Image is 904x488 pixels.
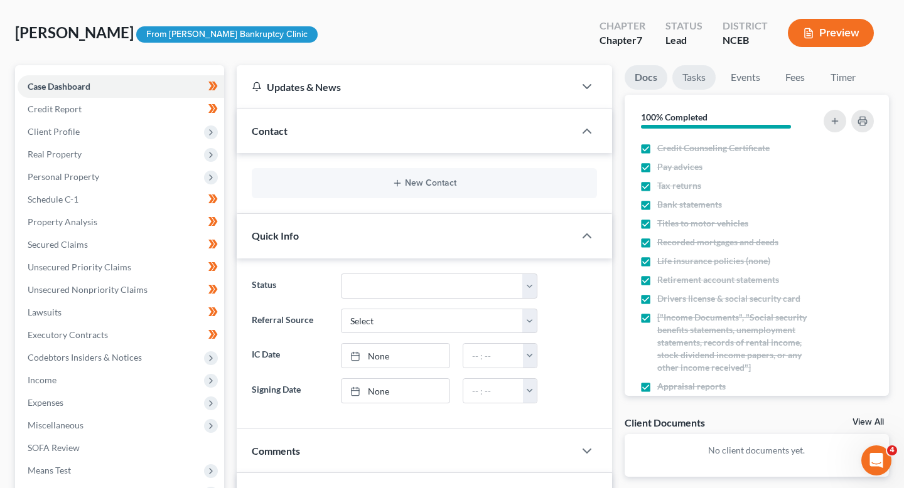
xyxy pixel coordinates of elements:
label: Signing Date [245,378,335,403]
span: Messages [104,404,148,413]
span: Titles to motor vehicles [657,217,748,230]
div: Lead [665,33,702,48]
span: Recorded mortgages and deeds [657,236,778,248]
span: Bank statements [657,198,722,211]
span: Life insurance policies (none) [657,255,770,267]
a: Case Dashboard [18,75,224,98]
label: Referral Source [245,309,335,334]
span: Tax returns [657,179,701,192]
img: Profile image for Lindsey [123,20,148,45]
img: logo [25,28,98,40]
strong: 100% Completed [641,112,708,122]
a: Unsecured Nonpriority Claims [18,278,224,301]
div: Send us a message [26,158,210,171]
a: Docs [625,65,667,90]
span: Personal Property [28,171,99,182]
a: Timer [821,65,866,90]
div: From [PERSON_NAME] Bankruptcy Clinic [136,26,318,43]
span: Codebtors Insiders & Notices [28,352,142,363]
span: Retirement account statements [657,273,779,286]
button: Search for help [18,207,233,232]
span: Credit Counseling Certificate [657,142,770,154]
a: Tasks [672,65,716,90]
span: Means Test [28,465,71,475]
span: Search for help [26,213,102,226]
span: Income [28,374,56,385]
p: How can we help? [25,110,226,132]
input: -- : -- [463,379,523,403]
iframe: To enrich screen reader interactions, please activate Accessibility in Grammarly extension settings [861,445,891,475]
div: Form Preview Helper [18,237,233,260]
span: Property Analysis [28,216,97,227]
div: We typically reply in a few hours [26,171,210,184]
span: 7 [637,34,642,46]
div: Statement of Financial Affairs - Gross Yearly Income (Other) [26,289,210,315]
span: Unsecured Priority Claims [28,262,131,272]
a: Executory Contracts [18,324,224,346]
span: Quick Info [252,230,299,241]
span: Comments [252,445,300,457]
span: Appraisal reports [657,380,726,393]
span: Executory Contracts [28,329,108,340]
span: Miscellaneous [28,420,83,430]
span: Unsecured Nonpriority Claims [28,284,148,295]
span: Secured Claims [28,239,88,250]
span: [PERSON_NAME] [15,23,134,41]
a: None [342,344,449,368]
img: Profile image for Emma [171,20,196,45]
button: Help [168,373,251,423]
span: Client Profile [28,126,80,137]
p: Hi there! [25,89,226,110]
button: New Contact [262,178,587,188]
div: Chapter [600,33,645,48]
label: Status [245,273,335,299]
div: Updates & News [252,80,559,93]
a: SOFA Review [18,437,224,459]
span: Schedule C-1 [28,194,78,204]
div: Chapter [600,19,645,33]
a: Fees [775,65,815,90]
div: Statement of Financial Affairs - Gross Yearly Income (Other) [18,284,233,320]
div: Form Preview Helper [26,242,210,255]
button: Preview [788,19,874,47]
span: ["Income Documents", "Social security benefits statements, unemployment statements, records of re... [657,311,812,374]
div: Statement of Financial Affairs - Attorney or Credit Counseling Fees [26,325,210,351]
button: Messages [83,373,167,423]
a: Secured Claims [18,233,224,256]
span: SOFA Review [28,442,80,453]
div: Send us a messageWe typically reply in a few hours [13,147,239,195]
div: NCEB [723,33,768,48]
div: Client Documents [625,416,705,429]
span: Pay advices [657,161,702,173]
div: District [723,19,768,33]
div: Status [665,19,702,33]
div: Attorney's Disclosure of Compensation [26,265,210,278]
a: None [342,379,449,403]
span: 4 [887,445,897,455]
a: Schedule C-1 [18,188,224,211]
div: Close [216,20,239,43]
span: Help [199,404,219,413]
input: -- : -- [463,344,523,368]
span: Case Dashboard [28,81,90,92]
a: Lawsuits [18,301,224,324]
a: Property Analysis [18,211,224,233]
span: Contact [252,125,288,137]
span: Real Property [28,149,82,159]
span: Credit Report [28,103,82,114]
span: Home [28,404,56,413]
a: Credit Report [18,98,224,120]
span: Expenses [28,397,63,408]
span: Drivers license & social security card [657,292,800,305]
img: Profile image for James [147,20,172,45]
span: Lawsuits [28,307,62,317]
a: Events [721,65,770,90]
p: No client documents yet. [635,444,879,457]
a: View All [853,418,884,427]
div: Attorney's Disclosure of Compensation [18,260,233,284]
div: Statement of Financial Affairs - Attorney or Credit Counseling Fees [18,320,233,356]
a: Unsecured Priority Claims [18,256,224,278]
label: IC Date [245,343,335,368]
